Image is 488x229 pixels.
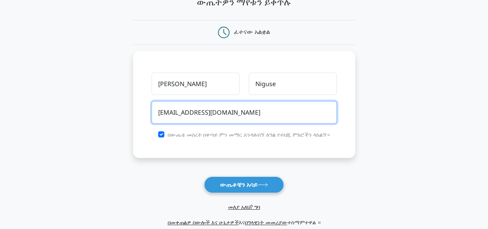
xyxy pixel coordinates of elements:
[152,101,337,124] input: ኢሜይል
[204,176,284,193] button: ውጤቶቼን አሳይ
[287,219,321,226] font: ተስማምተዋል ።
[249,73,337,95] input: የአያት ስም
[234,27,270,36] font: ፈተናው አልቋል
[168,131,330,138] font: በውጤቴ መሰረት በቀጣይ ምን መማር እንዳለብኝ ለግል የተበጁ ምክሮችን ላከልኝ።
[245,219,287,226] a: በግላዊነት መመሪያው
[239,219,245,226] font: እና
[152,73,240,95] input: የመጀመሪያ ስም
[220,182,258,188] font: ውጤቶቼን አሳይ
[168,219,239,226] a: በመቀጠልዎ በውሎች እና ሁኔታዎች
[228,203,260,210] a: መለያ አለህ? ግባ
